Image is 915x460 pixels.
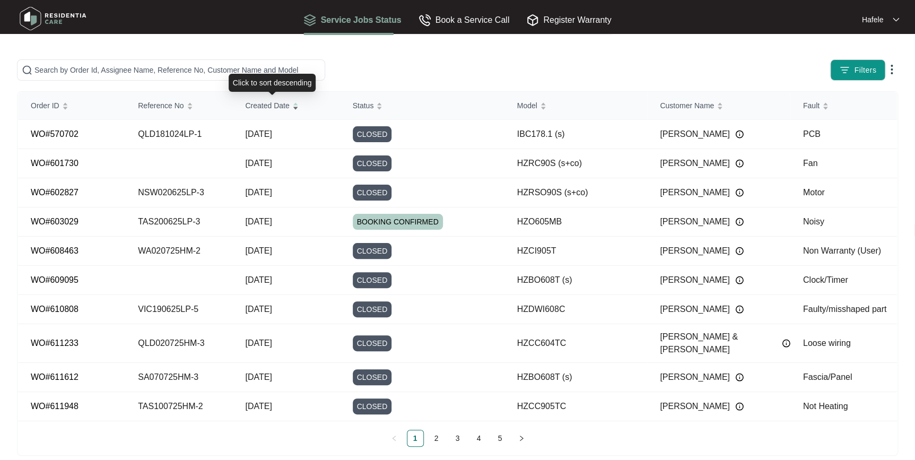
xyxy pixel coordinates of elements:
td: HZRC90S (s+co) [504,149,648,178]
span: [PERSON_NAME] [660,245,730,257]
span: [PERSON_NAME] [660,274,730,287]
img: residentia care logo [16,3,90,34]
span: [PERSON_NAME] [660,157,730,170]
td: Loose wiring [790,324,897,363]
td: Motor [790,178,897,207]
a: WO#611948 [31,402,79,411]
button: left [386,430,403,447]
li: 5 [492,430,509,447]
span: [DATE] [245,339,272,348]
a: 1 [407,430,423,446]
img: Info icon [735,188,744,197]
img: Info icon [782,339,790,348]
li: 4 [470,430,487,447]
span: CLOSED [353,369,392,385]
span: [PERSON_NAME] & [PERSON_NAME] [660,331,777,356]
td: HZCI905T [504,237,648,266]
span: BOOKING CONFIRMED [353,214,443,230]
img: Info icon [735,305,744,314]
td: Clock/Timer [790,266,897,295]
a: WO#610808 [31,305,79,314]
td: TAS200625LP-3 [125,207,232,237]
td: HZO605MB [504,207,648,237]
th: Status [340,92,504,120]
li: 3 [449,430,466,447]
td: HZCC905TC [504,392,648,421]
li: 2 [428,430,445,447]
span: [DATE] [245,217,272,226]
img: Info icon [735,130,744,138]
td: HZBO608T (s) [504,363,648,392]
td: WA020725HM-2 [125,237,232,266]
td: PCB [790,120,897,149]
img: Info icon [735,402,744,411]
span: CLOSED [353,301,392,317]
span: Status [353,100,374,111]
td: HZBO608T (s) [504,266,648,295]
span: [DATE] [245,159,272,168]
td: Non Warranty (User) [790,237,897,266]
td: SA070725HM-3 [125,363,232,392]
a: 3 [450,430,466,446]
span: [DATE] [245,305,272,314]
img: Info icon [735,373,744,381]
span: CLOSED [353,398,392,414]
a: WO#611233 [31,339,79,348]
li: Previous Page [386,430,403,447]
div: Service Jobs Status [303,13,401,27]
p: Hafele [862,14,883,25]
span: [DATE] [245,129,272,138]
button: filter iconFilters [830,59,885,81]
span: CLOSED [353,126,392,142]
img: Book a Service Call icon [419,14,431,27]
div: Book a Service Call [419,13,510,27]
button: right [513,430,530,447]
span: [DATE] [245,188,272,197]
li: Next Page [513,430,530,447]
span: left [391,435,397,441]
span: Model [517,100,537,111]
img: dropdown arrow [885,63,898,76]
a: WO#603029 [31,217,79,226]
td: HZDWI608C [504,295,648,324]
span: Fault [803,100,820,111]
a: WO#602827 [31,188,79,197]
img: Info icon [735,247,744,255]
a: WO#570702 [31,129,79,138]
td: NSW020625LP-3 [125,178,232,207]
span: [DATE] [245,246,272,255]
span: [DATE] [245,275,272,284]
div: Register Warranty [526,13,611,27]
td: Fan [790,149,897,178]
span: Reference No [138,100,184,111]
th: Customer Name [647,92,790,120]
td: QLD020725HM-3 [125,324,232,363]
span: [PERSON_NAME] [660,303,730,316]
td: Fascia/Panel [790,363,897,392]
img: search-icon [22,65,32,75]
th: Fault [790,92,897,120]
img: Info icon [735,218,744,226]
span: CLOSED [353,243,392,259]
a: 4 [471,430,487,446]
span: [PERSON_NAME] [660,400,730,413]
span: Created Date [245,100,289,111]
span: [DATE] [245,372,272,381]
span: CLOSED [353,272,392,288]
td: Not Heating [790,392,897,421]
th: Order ID [18,92,125,120]
span: [PERSON_NAME] [660,371,730,384]
td: HZRSO90S (s+co) [504,178,648,207]
span: CLOSED [353,155,392,171]
th: Model [504,92,648,120]
a: WO#609095 [31,275,79,284]
td: QLD181024LP-1 [125,120,232,149]
div: Click to sort descending [229,74,316,92]
input: Search by Order Id, Assignee Name, Reference No, Customer Name and Model [34,64,320,76]
td: HZCC604TC [504,324,648,363]
span: Order ID [31,100,59,111]
img: Info icon [735,276,744,284]
a: WO#611612 [31,372,79,381]
td: VIC190625LP-5 [125,295,232,324]
img: dropdown arrow [893,17,899,22]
